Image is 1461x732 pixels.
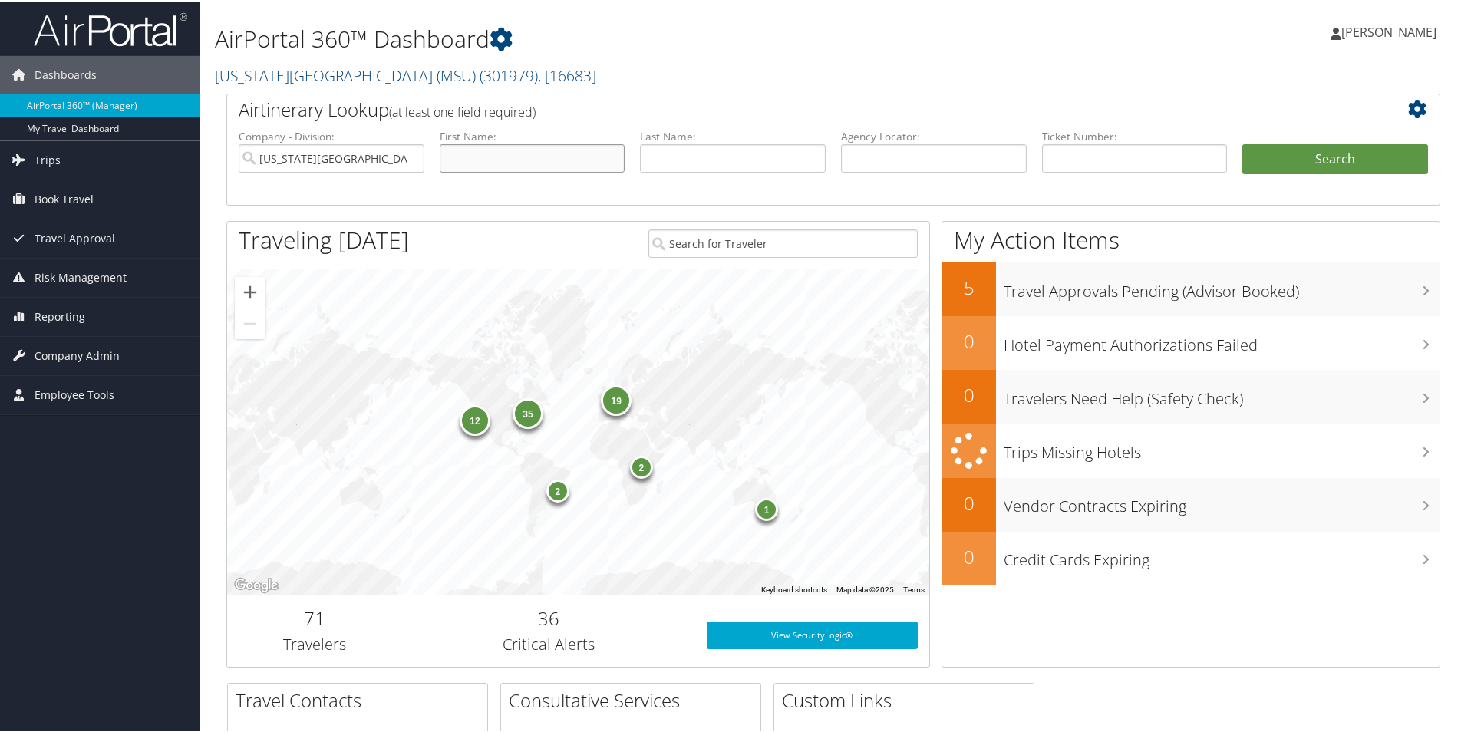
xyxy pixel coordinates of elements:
[546,478,569,501] div: 2
[942,542,996,569] h2: 0
[231,574,282,594] img: Google
[414,604,684,630] h2: 36
[239,223,409,255] h1: Traveling [DATE]
[35,374,114,413] span: Employee Tools
[35,54,97,93] span: Dashboards
[35,179,94,217] span: Book Travel
[942,223,1440,255] h1: My Action Items
[942,489,996,515] h2: 0
[1004,540,1440,569] h3: Credit Cards Expiring
[215,21,1040,54] h1: AirPortal 360™ Dashboard
[761,583,827,594] button: Keyboard shortcuts
[640,127,826,143] label: Last Name:
[942,315,1440,368] a: 0Hotel Payment Authorizations Failed
[648,228,918,256] input: Search for Traveler
[836,584,894,592] span: Map data ©2025
[35,218,115,256] span: Travel Approval
[601,383,632,414] div: 19
[1004,486,1440,516] h3: Vendor Contracts Expiring
[903,584,925,592] a: Terms (opens in new tab)
[942,273,996,299] h2: 5
[942,327,996,353] h2: 0
[1341,22,1436,39] span: [PERSON_NAME]
[235,275,265,306] button: Zoom in
[239,127,424,143] label: Company - Division:
[513,396,543,427] div: 35
[239,95,1327,121] h2: Airtinerary Lookup
[1242,143,1428,173] button: Search
[630,453,653,476] div: 2
[35,257,127,295] span: Risk Management
[1004,379,1440,408] h3: Travelers Need Help (Safety Check)
[942,261,1440,315] a: 5Travel Approvals Pending (Advisor Booked)
[942,422,1440,476] a: Trips Missing Hotels
[1331,8,1452,54] a: [PERSON_NAME]
[235,307,265,338] button: Zoom out
[34,10,187,46] img: airportal-logo.png
[942,530,1440,584] a: 0Credit Cards Expiring
[414,632,684,654] h3: Critical Alerts
[215,64,596,84] a: [US_STATE][GEOGRAPHIC_DATA] (MSU)
[231,574,282,594] a: Open this area in Google Maps (opens a new window)
[239,632,391,654] h3: Travelers
[707,620,918,648] a: View SecurityLogic®
[239,604,391,630] h2: 71
[460,404,490,434] div: 12
[942,476,1440,530] a: 0Vendor Contracts Expiring
[236,686,487,712] h2: Travel Contacts
[389,102,536,119] span: (at least one field required)
[1004,325,1440,354] h3: Hotel Payment Authorizations Failed
[35,140,61,178] span: Trips
[35,296,85,335] span: Reporting
[1042,127,1228,143] label: Ticket Number:
[942,381,996,407] h2: 0
[841,127,1027,143] label: Agency Locator:
[440,127,625,143] label: First Name:
[480,64,538,84] span: ( 301979 )
[1004,433,1440,462] h3: Trips Missing Hotels
[1004,272,1440,301] h3: Travel Approvals Pending (Advisor Booked)
[942,368,1440,422] a: 0Travelers Need Help (Safety Check)
[755,496,778,519] div: 1
[782,686,1034,712] h2: Custom Links
[35,335,120,374] span: Company Admin
[538,64,596,84] span: , [ 16683 ]
[509,686,760,712] h2: Consultative Services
